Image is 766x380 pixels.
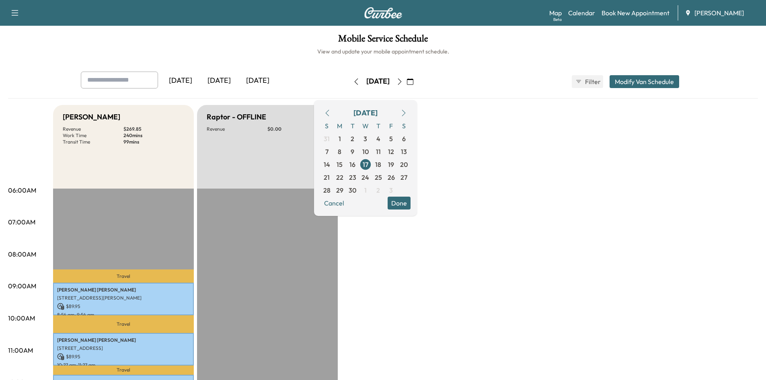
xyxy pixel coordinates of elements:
p: $ 269.85 [123,126,184,132]
span: 5 [389,134,393,144]
button: Done [388,197,411,210]
span: 27 [400,173,407,182]
span: 6 [402,134,406,144]
span: 3 [363,134,367,144]
p: 11:00AM [8,345,33,355]
h5: [PERSON_NAME] [63,111,120,123]
span: 7 [325,147,329,156]
button: Cancel [320,197,348,210]
p: [PERSON_NAME] [PERSON_NAME] [57,287,190,293]
div: [DATE] [161,72,200,90]
span: 9 [351,147,354,156]
span: S [320,119,333,132]
span: 25 [375,173,382,182]
button: Filter [572,75,603,88]
p: Revenue [63,126,123,132]
span: 4 [376,134,380,144]
span: 28 [323,185,331,195]
span: 2 [376,185,380,195]
span: 20 [400,160,408,169]
a: Calendar [568,8,595,18]
span: S [398,119,411,132]
p: 08:00AM [8,249,36,259]
span: 18 [375,160,381,169]
span: 15 [337,160,343,169]
span: 23 [349,173,356,182]
span: 11 [376,147,381,156]
span: 24 [361,173,369,182]
span: 1 [364,185,367,195]
p: 07:00AM [8,217,35,227]
h5: Raptor - OFFLINE [207,111,266,123]
p: Revenue [207,126,267,132]
h1: Mobile Service Schedule [8,34,758,47]
p: 8:54 am - 9:54 am [57,312,190,318]
span: 13 [401,147,407,156]
span: W [359,119,372,132]
span: 22 [336,173,343,182]
div: [DATE] [238,72,277,90]
span: T [346,119,359,132]
p: Transit Time [63,139,123,145]
div: Beta [553,16,562,23]
span: Filter [585,77,600,86]
span: T [372,119,385,132]
span: 16 [349,160,355,169]
span: 1 [339,134,341,144]
p: [PERSON_NAME] [PERSON_NAME] [57,337,190,343]
span: 31 [324,134,330,144]
h6: View and update your mobile appointment schedule. [8,47,758,55]
div: [DATE] [366,76,390,86]
span: 3 [389,185,393,195]
span: F [385,119,398,132]
p: $ 0.00 [267,126,328,132]
a: MapBeta [549,8,562,18]
div: [DATE] [200,72,238,90]
span: 10 [362,147,369,156]
p: [STREET_ADDRESS][PERSON_NAME] [57,295,190,301]
p: 99 mins [123,139,184,145]
p: $ 89.95 [57,353,190,360]
span: 30 [349,185,356,195]
span: 21 [324,173,330,182]
span: 26 [388,173,395,182]
p: $ 89.95 [57,303,190,310]
span: 17 [363,160,368,169]
p: 06:00AM [8,185,36,195]
a: Book New Appointment [602,8,669,18]
span: 19 [388,160,394,169]
div: [DATE] [353,107,378,119]
p: Travel [53,269,194,282]
span: M [333,119,346,132]
p: Travel [53,366,194,375]
p: Travel [53,315,194,333]
p: [STREET_ADDRESS] [57,345,190,351]
p: Work Time [63,132,123,139]
span: 8 [338,147,341,156]
img: Curbee Logo [364,7,403,18]
span: 14 [324,160,330,169]
span: 29 [336,185,343,195]
span: [PERSON_NAME] [694,8,744,18]
span: 12 [388,147,394,156]
p: 240 mins [123,132,184,139]
p: 09:00AM [8,281,36,291]
span: 2 [351,134,354,144]
p: 10:00AM [8,313,35,323]
button: Modify Van Schedule [610,75,679,88]
p: 10:27 am - 11:27 am [57,362,190,368]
